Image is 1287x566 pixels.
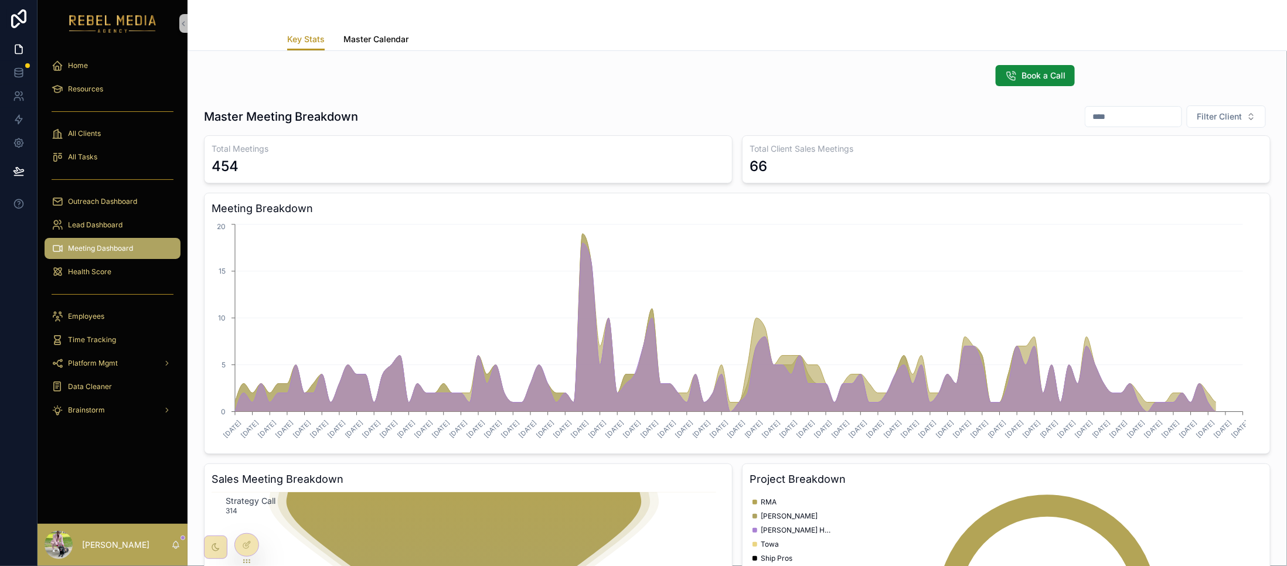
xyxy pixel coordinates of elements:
[45,306,181,327] a: Employees
[795,418,816,439] text: [DATE]
[218,313,226,322] tspan: 10
[326,418,347,439] text: [DATE]
[212,157,239,176] div: 454
[45,79,181,100] a: Resources
[900,418,921,439] text: [DATE]
[45,329,181,350] a: Time Tracking
[68,129,101,138] span: All Clients
[68,197,137,206] span: Outreach Dashboard
[287,33,325,45] span: Key Stats
[448,418,469,439] text: [DATE]
[1022,70,1065,81] span: Book a Call
[1143,418,1164,439] text: [DATE]
[45,261,181,282] a: Health Score
[287,29,325,51] a: Key Stats
[778,418,799,439] text: [DATE]
[68,152,97,162] span: All Tasks
[1022,418,1043,439] text: [DATE]
[1108,418,1129,439] text: [DATE]
[212,143,725,155] h3: Total Meetings
[761,554,792,563] span: Ship Pros
[1187,105,1266,128] button: Select Button
[587,418,608,439] text: [DATE]
[761,526,831,535] span: [PERSON_NAME] Healthcare Advisors
[217,222,226,231] tspan: 20
[1160,418,1182,439] text: [DATE]
[534,418,556,439] text: [DATE]
[68,61,88,70] span: Home
[413,418,434,439] text: [DATE]
[750,143,1263,155] h3: Total Client Sales Meetings
[68,267,111,277] span: Health Score
[378,418,399,439] text: [DATE]
[221,407,226,416] tspan: 0
[82,539,149,551] p: [PERSON_NAME]
[38,47,188,436] div: scrollable content
[68,382,112,391] span: Data Cleaner
[204,108,358,125] h1: Master Meeting Breakdown
[500,418,521,439] text: [DATE]
[552,418,573,439] text: [DATE]
[1197,111,1242,122] span: Filter Client
[45,55,181,76] a: Home
[226,506,237,515] text: 314
[621,418,642,439] text: [DATE]
[750,157,767,176] div: 66
[343,29,408,52] a: Master Calendar
[45,376,181,397] a: Data Cleaner
[691,418,712,439] text: [DATE]
[396,418,417,439] text: [DATE]
[222,418,243,439] text: [DATE]
[1213,418,1234,439] text: [DATE]
[847,418,869,439] text: [DATE]
[68,220,122,230] span: Lead Dashboard
[212,200,1263,217] h3: Meeting Breakdown
[743,418,764,439] text: [DATE]
[68,359,118,368] span: Platform Mgmt
[45,191,181,212] a: Outreach Dashboard
[212,471,725,487] h3: Sales Meeting Breakdown
[430,418,451,439] text: [DATE]
[726,418,747,439] text: [DATE]
[68,312,104,321] span: Employees
[673,418,694,439] text: [DATE]
[917,418,938,439] text: [DATE]
[239,418,260,439] text: [DATE]
[1073,418,1094,439] text: [DATE]
[1056,418,1077,439] text: [DATE]
[761,512,818,521] span: [PERSON_NAME]
[761,418,782,439] text: [DATE]
[934,418,955,439] text: [DATE]
[1177,418,1199,439] text: [DATE]
[212,221,1263,446] div: chart
[343,418,365,439] text: [DATE]
[709,418,730,439] text: [DATE]
[274,418,295,439] text: [DATE]
[986,418,1007,439] text: [DATE]
[1230,418,1251,439] text: [DATE]
[45,214,181,236] a: Lead Dashboard
[482,418,503,439] text: [DATE]
[952,418,973,439] text: [DATE]
[1091,418,1112,439] text: [DATE]
[68,244,133,253] span: Meeting Dashboard
[639,418,660,439] text: [DATE]
[1004,418,1025,439] text: [DATE]
[830,418,851,439] text: [DATE]
[219,267,226,275] tspan: 15
[761,497,777,507] span: RMA
[1125,418,1146,439] text: [DATE]
[813,418,834,439] text: [DATE]
[569,418,590,439] text: [DATE]
[226,496,275,507] text: Strategy Call
[68,335,116,345] span: Time Tracking
[45,238,181,259] a: Meeting Dashboard
[969,418,990,439] text: [DATE]
[45,400,181,421] a: Brainstorm
[465,418,486,439] text: [DATE]
[996,65,1075,86] button: Book a Call
[257,418,278,439] text: [DATE]
[68,84,103,94] span: Resources
[750,471,1263,487] h3: Project Breakdown
[517,418,539,439] text: [DATE]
